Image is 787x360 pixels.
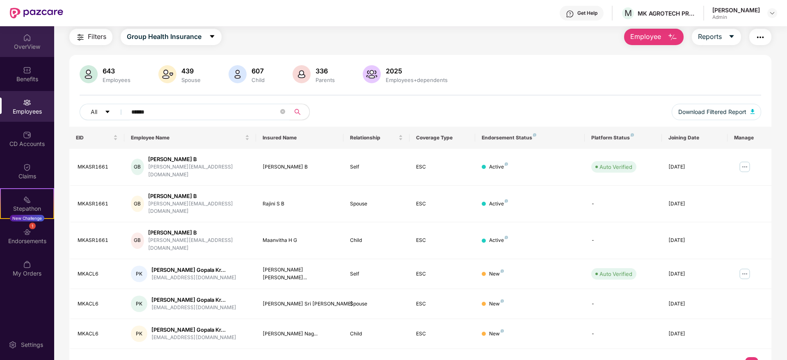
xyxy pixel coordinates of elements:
span: caret-down [105,109,110,116]
div: Parents [314,77,336,83]
th: Manage [728,127,771,149]
div: New [489,270,504,278]
button: Download Filtered Report [672,104,761,120]
div: ESC [416,330,469,338]
div: Get Help [577,10,597,16]
img: svg+xml;base64,PHN2ZyB4bWxucz0iaHR0cDovL3d3dy53My5vcmcvMjAwMC9zdmciIHdpZHRoPSI4IiBoZWlnaHQ9IjgiIH... [501,299,504,303]
div: 336 [314,67,336,75]
div: [PERSON_NAME] Nag... [263,330,337,338]
div: GB [131,196,144,212]
div: ESC [416,270,469,278]
img: svg+xml;base64,PHN2ZyBpZD0iRHJvcGRvd24tMzJ4MzIiIHhtbG5zPSJodHRwOi8vd3d3LnczLm9yZy8yMDAwL3N2ZyIgd2... [769,10,776,16]
img: svg+xml;base64,PHN2ZyB4bWxucz0iaHR0cDovL3d3dy53My5vcmcvMjAwMC9zdmciIHdpZHRoPSIyMSIgaGVpZ2h0PSIyMC... [23,196,31,204]
th: Relationship [343,127,409,149]
div: Self [350,270,403,278]
img: svg+xml;base64,PHN2ZyB4bWxucz0iaHR0cDovL3d3dy53My5vcmcvMjAwMC9zdmciIHdpZHRoPSI4IiBoZWlnaHQ9IjgiIH... [505,236,508,239]
div: Endorsement Status [482,134,578,141]
div: Spouse [350,300,403,308]
div: GB [131,232,144,249]
img: manageButton [738,160,751,173]
div: Active [489,163,508,171]
img: svg+xml;base64,PHN2ZyB4bWxucz0iaHR0cDovL3d3dy53My5vcmcvMjAwMC9zdmciIHdpZHRoPSIyNCIgaGVpZ2h0PSIyNC... [755,32,765,42]
div: [DATE] [668,270,721,278]
span: Group Health Insurance [127,32,201,42]
button: Filters [69,29,112,45]
img: svg+xml;base64,PHN2ZyBpZD0iQ2xhaW0iIHhtbG5zPSJodHRwOi8vd3d3LnczLm9yZy8yMDAwL3N2ZyIgd2lkdGg9IjIwIi... [23,163,31,171]
img: svg+xml;base64,PHN2ZyB4bWxucz0iaHR0cDovL3d3dy53My5vcmcvMjAwMC9zdmciIHhtbG5zOnhsaW5rPSJodHRwOi8vd3... [293,65,311,83]
div: New [489,300,504,308]
span: Reports [698,32,722,42]
div: 643 [101,67,132,75]
img: svg+xml;base64,PHN2ZyBpZD0iQ0RfQWNjb3VudHMiIGRhdGEtbmFtZT0iQ0QgQWNjb3VudHMiIHhtbG5zPSJodHRwOi8vd3... [23,131,31,139]
div: [DATE] [668,163,721,171]
div: 607 [250,67,266,75]
div: Admin [712,14,760,21]
div: Child [350,330,403,338]
div: Stepathon [1,205,53,213]
span: caret-down [728,33,735,41]
div: [PERSON_NAME] Gopala Kr... [151,266,236,274]
div: Maanvitha H G [263,237,337,244]
img: svg+xml;base64,PHN2ZyB4bWxucz0iaHR0cDovL3d3dy53My5vcmcvMjAwMC9zdmciIHhtbG5zOnhsaW5rPSJodHRwOi8vd3... [363,65,381,83]
div: Child [250,77,266,83]
img: svg+xml;base64,PHN2ZyBpZD0iSG9tZSIgeG1sbnM9Imh0dHA6Ly93d3cudzMub3JnLzIwMDAvc3ZnIiB3aWR0aD0iMjAiIG... [23,34,31,42]
th: Insured Name [256,127,344,149]
img: manageButton [738,267,751,280]
div: [PERSON_NAME] B [148,155,249,163]
button: Group Health Insurancecaret-down [121,29,222,45]
div: [PERSON_NAME] B [263,163,337,171]
div: Active [489,237,508,244]
div: [PERSON_NAME] B [148,192,249,200]
div: Platform Status [591,134,655,141]
img: svg+xml;base64,PHN2ZyBpZD0iTXlfT3JkZXJzIiBkYXRhLW5hbWU9Ik15IE9yZGVycyIgeG1sbnM9Imh0dHA6Ly93d3cudz... [23,260,31,269]
img: svg+xml;base64,PHN2ZyB4bWxucz0iaHR0cDovL3d3dy53My5vcmcvMjAwMC9zdmciIHhtbG5zOnhsaW5rPSJodHRwOi8vd3... [668,32,677,42]
img: svg+xml;base64,PHN2ZyB4bWxucz0iaHR0cDovL3d3dy53My5vcmcvMjAwMC9zdmciIHdpZHRoPSI4IiBoZWlnaHQ9IjgiIH... [505,162,508,166]
img: svg+xml;base64,PHN2ZyB4bWxucz0iaHR0cDovL3d3dy53My5vcmcvMjAwMC9zdmciIHhtbG5zOnhsaW5rPSJodHRwOi8vd3... [80,65,98,83]
img: svg+xml;base64,PHN2ZyB4bWxucz0iaHR0cDovL3d3dy53My5vcmcvMjAwMC9zdmciIHdpZHRoPSIyNCIgaGVpZ2h0PSIyNC... [75,32,85,42]
img: svg+xml;base64,PHN2ZyB4bWxucz0iaHR0cDovL3d3dy53My5vcmcvMjAwMC9zdmciIHhtbG5zOnhsaW5rPSJodHRwOi8vd3... [750,109,755,114]
div: [EMAIL_ADDRESS][DOMAIN_NAME] [151,334,236,342]
th: Joining Date [662,127,728,149]
button: Allcaret-down [80,104,130,120]
span: M [625,8,632,18]
div: Spouse [180,77,202,83]
img: svg+xml;base64,PHN2ZyBpZD0iSGVscC0zMngzMiIgeG1sbnM9Imh0dHA6Ly93d3cudzMub3JnLzIwMDAvc3ZnIiB3aWR0aD... [566,10,574,18]
span: close-circle [280,109,285,114]
div: MKASR1661 [78,163,118,171]
div: [PERSON_NAME][EMAIL_ADDRESS][DOMAIN_NAME] [148,237,249,252]
td: - [585,222,661,259]
span: All [91,107,97,116]
div: PK [131,296,147,312]
th: EID [69,127,124,149]
div: [PERSON_NAME] Gopala Kr... [151,326,236,334]
img: svg+xml;base64,PHN2ZyB4bWxucz0iaHR0cDovL3d3dy53My5vcmcvMjAwMC9zdmciIHhtbG5zOnhsaW5rPSJodHRwOi8vd3... [158,65,176,83]
div: 2025 [384,67,449,75]
button: Employee [624,29,684,45]
span: Employee Name [131,134,243,141]
img: svg+xml;base64,PHN2ZyBpZD0iQmVuZWZpdHMiIHhtbG5zPSJodHRwOi8vd3d3LnczLm9yZy8yMDAwL3N2ZyIgd2lkdGg9Ij... [23,66,31,74]
span: Download Filtered Report [678,107,746,116]
div: [PERSON_NAME][EMAIL_ADDRESS][DOMAIN_NAME] [148,163,249,179]
div: Child [350,237,403,244]
div: GB [131,159,144,175]
td: - [585,319,661,349]
div: Rajini S B [263,200,337,208]
div: 439 [180,67,202,75]
div: Self [350,163,403,171]
div: Employees [101,77,132,83]
div: Auto Verified [599,163,632,171]
div: MK AGROTECH PRIVATE LIMITED [638,9,695,17]
span: Employee [630,32,661,42]
div: MKACL6 [78,300,118,308]
img: svg+xml;base64,PHN2ZyB4bWxucz0iaHR0cDovL3d3dy53My5vcmcvMjAwMC9zdmciIHdpZHRoPSI4IiBoZWlnaHQ9IjgiIH... [505,199,508,203]
div: [DATE] [668,237,721,244]
div: Spouse [350,200,403,208]
div: MKACL6 [78,330,118,338]
div: Settings [18,341,46,349]
div: New [489,330,504,338]
div: [DATE] [668,300,721,308]
div: [PERSON_NAME] [712,6,760,14]
button: Reportscaret-down [692,29,741,45]
span: Filters [88,32,106,42]
div: [PERSON_NAME] Gopala Kr... [151,296,236,304]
